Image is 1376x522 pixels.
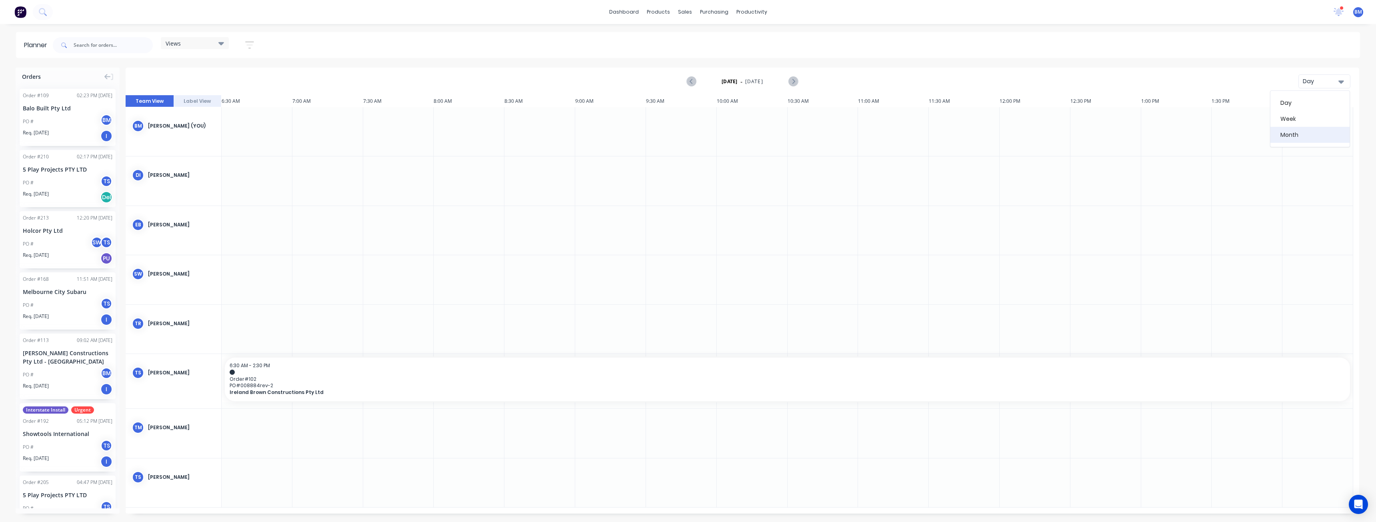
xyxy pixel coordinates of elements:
div: 10:30 AM [788,95,858,107]
div: 9:30 AM [646,95,717,107]
div: [PERSON_NAME] (You) [148,122,215,130]
div: Order # 192 [23,418,49,425]
div: Order # 213 [23,214,49,222]
div: Balo Built Pty Ltd [23,104,112,112]
div: 8:00 AM [434,95,504,107]
div: TR [132,318,144,330]
div: TS [100,440,112,452]
div: Order # 113 [23,337,49,344]
div: Planner [24,40,51,50]
div: 11:30 AM [929,95,1000,107]
div: Order # 210 [23,153,49,160]
div: 6:30 AM [222,95,292,107]
div: 9:00 AM [575,95,646,107]
div: TS [100,175,112,187]
div: PO # [23,444,34,451]
div: 11:00 AM [858,95,929,107]
div: Day [1270,95,1350,111]
span: Req. [DATE] [23,455,49,462]
span: Orders [22,72,41,81]
div: 04:47 PM [DATE] [77,479,112,486]
div: 7:30 AM [363,95,434,107]
div: PO # [23,179,34,186]
span: Ireland Brown Constructions Pty Ltd [230,389,1234,395]
div: Order # 168 [23,276,49,283]
div: [PERSON_NAME] [148,424,215,431]
div: PO # [23,505,34,512]
div: Day [1303,77,1340,86]
div: TS [132,367,144,379]
div: TS [132,471,144,483]
button: Previous page [687,76,696,86]
div: 7:00 AM [292,95,363,107]
div: Showtools International [23,430,112,438]
button: Team View [126,95,174,107]
div: PO # [23,371,34,378]
div: TS [100,298,112,310]
div: Order # 109 [23,92,49,99]
div: Del [100,191,112,203]
div: 1:00 PM [1141,95,1212,107]
img: Factory [14,6,26,18]
div: BM [100,114,112,126]
span: Req. [DATE] [23,382,49,390]
span: 6:30 AM - 2:30 PM [230,362,270,369]
span: Req. [DATE] [23,252,49,259]
div: purchasing [696,6,732,18]
div: BM [100,367,112,379]
div: [PERSON_NAME] Constructions Pty Ltd - [GEOGRAPHIC_DATA] [23,349,112,366]
span: Req. [DATE] [23,129,49,136]
div: DI [132,169,144,181]
div: 10:00 AM [717,95,788,107]
span: BM [1354,8,1362,16]
div: [PERSON_NAME] [148,320,215,327]
button: Next page [788,76,798,86]
span: Req. [DATE] [23,190,49,198]
div: 09:02 AM [DATE] [77,337,112,344]
div: 05:12 PM [DATE] [77,418,112,425]
div: I [100,130,112,142]
div: PO # [23,118,34,125]
div: 12:00 PM [1000,95,1070,107]
button: Label View [174,95,222,107]
span: Req. [DATE] [23,313,49,320]
div: 02:17 PM [DATE] [77,153,112,160]
div: PO # [23,302,34,309]
span: PO # 008884rev-2 [230,382,1345,388]
div: [PERSON_NAME] [148,270,215,278]
div: 11:51 AM [DATE] [77,276,112,283]
span: Views [166,39,181,48]
div: TS [100,501,112,513]
div: I [100,383,112,395]
div: 02:23 PM [DATE] [77,92,112,99]
div: [PERSON_NAME] [148,172,215,179]
div: Week [1270,111,1350,127]
span: Urgent [71,406,94,414]
input: Search for orders... [74,37,153,53]
div: [PERSON_NAME] [148,474,215,481]
div: Month [1270,127,1350,143]
div: SW [91,236,103,248]
button: Day [1298,74,1350,88]
div: 5 Play Projects PTY LTD [23,491,112,499]
span: Order # 102 [230,376,1345,382]
a: dashboard [605,6,643,18]
div: TM [132,422,144,434]
div: EB [132,219,144,231]
div: PO # [23,240,34,248]
div: SW [132,268,144,280]
span: Interstate Install [23,406,68,414]
div: [PERSON_NAME] [148,221,215,228]
div: 12:30 PM [1070,95,1141,107]
div: Open Intercom Messenger [1349,495,1368,514]
div: [PERSON_NAME] [148,369,215,376]
div: 12:20 PM [DATE] [77,214,112,222]
div: products [643,6,674,18]
div: 8:30 AM [504,95,575,107]
span: - [740,77,742,86]
div: I [100,456,112,468]
div: PU [100,252,112,264]
div: Order # 205 [23,479,49,486]
strong: [DATE] [722,78,738,85]
div: Holcor Pty Ltd [23,226,112,235]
